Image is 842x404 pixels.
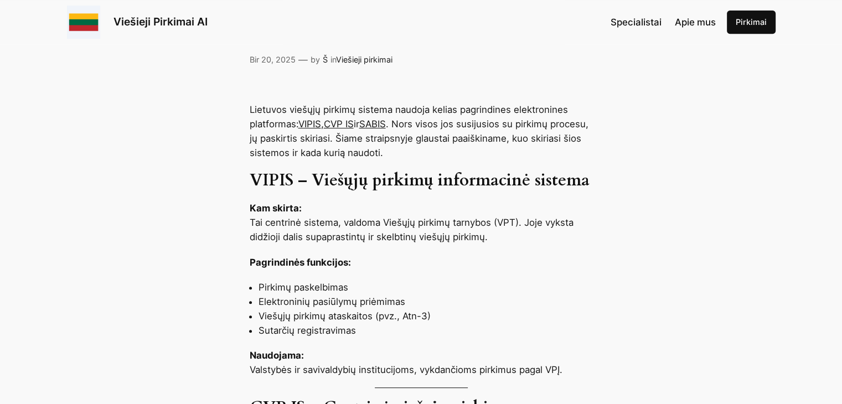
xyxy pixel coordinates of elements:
strong: Kam skirta: [250,203,302,214]
nav: Navigation [611,15,716,29]
strong: Naudojama: [250,350,304,361]
li: Pirkimų paskelbimas [259,280,593,294]
img: Viešieji pirkimai logo [67,6,100,39]
li: Sutarčių registravimas [259,323,593,338]
a: Pirkimai [727,11,776,34]
li: Elektroninių pasiūlymų priėmimas [259,294,593,309]
span: Specialistai [611,17,662,28]
p: Valstybės ir savivaldybių institucijoms, vykdančioms pirkimus pagal VPĮ. [250,348,593,377]
strong: Pagrindinės funkcijos: [250,257,351,268]
a: Specialistai [611,15,662,29]
p: — [298,53,308,67]
p: by [311,54,320,66]
a: Bir 20, 2025 [250,55,296,64]
a: CVP IS [324,118,354,130]
p: Lietuvos viešųjų pirkimų sistema naudoja kelias pagrindines elektronines platformas: , ir . Nors ... [250,102,593,160]
li: Viešųjų pirkimų ataskaitos (pvz., Atn-3) [259,309,593,323]
span: in [330,55,336,64]
a: VIPIS [298,118,321,130]
p: Tai centrinė sistema, valdoma Viešųjų pirkimų tarnybos (VPT). Joje vyksta didžioji dalis supapras... [250,201,593,244]
a: Viešieji pirkimai [336,55,392,64]
a: SABIS [359,118,386,130]
span: Apie mus [675,17,716,28]
a: Apie mus [675,15,716,29]
a: Viešieji Pirkimai AI [113,15,208,28]
a: Š [323,55,328,64]
strong: VIPIS – Viešųjų pirkimų informacinė sistema [250,169,590,191]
